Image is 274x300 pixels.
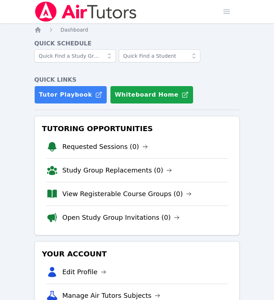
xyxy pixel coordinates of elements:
[62,212,180,223] a: Open Study Group Invitations (0)
[60,26,88,33] a: Dashboard
[40,122,234,135] h3: Tutoring Opportunities
[119,49,200,62] input: Quick Find a Student
[60,27,88,33] span: Dashboard
[62,165,172,175] a: Study Group Replacements (0)
[34,76,240,84] h4: Quick Links
[62,189,192,199] a: View Registerable Course Groups (0)
[110,86,193,104] button: Whiteboard Home
[34,39,240,48] h4: Quick Schedule
[34,86,107,104] a: Tutor Playbook
[34,49,116,62] input: Quick Find a Study Group
[40,247,234,260] h3: Your Account
[62,267,106,277] a: Edit Profile
[62,142,148,152] a: Requested Sessions (0)
[34,1,137,22] img: Air Tutors
[34,26,240,33] nav: Breadcrumb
